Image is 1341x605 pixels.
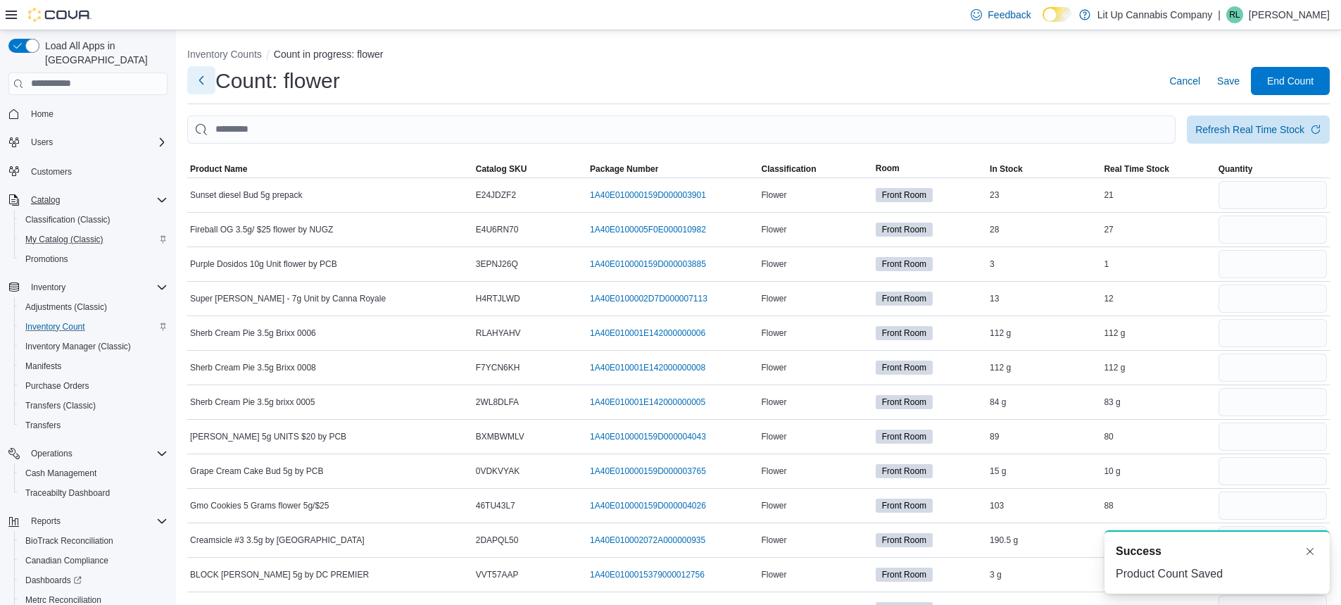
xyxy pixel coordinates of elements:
[274,49,384,60] button: Count in progress: flower
[190,569,369,580] span: BLOCK [PERSON_NAME] 5g by DC PREMIER
[758,161,872,177] button: Classification
[187,66,215,94] button: Next
[1211,67,1245,95] button: Save
[20,358,168,375] span: Manifests
[25,575,82,586] span: Dashboards
[14,210,173,230] button: Classification (Classic)
[14,297,173,317] button: Adjustments (Classic)
[476,397,519,408] span: 2WL8DLFA
[761,362,786,373] span: Flower
[1043,22,1043,23] span: Dark Mode
[876,292,933,306] span: Front Room
[31,108,53,120] span: Home
[25,162,168,180] span: Customers
[20,532,119,549] a: BioTrack Reconciliation
[14,416,173,435] button: Transfers
[882,361,926,374] span: Front Room
[20,299,168,316] span: Adjustments (Classic)
[1101,161,1215,177] button: Real Time Stock
[476,500,515,511] span: 46TU43L7
[761,224,786,235] span: Flower
[187,49,262,60] button: Inventory Counts
[1101,290,1215,307] div: 12
[761,189,786,201] span: Flower
[25,279,168,296] span: Inventory
[1116,543,1161,560] span: Success
[20,532,168,549] span: BioTrack Reconciliation
[882,465,926,478] span: Front Room
[988,8,1031,22] span: Feedback
[476,569,519,580] span: VVT57AAP
[476,535,519,546] span: 2DAPQL50
[1043,7,1072,22] input: Dark Mode
[20,338,137,355] a: Inventory Manager (Classic)
[987,497,1101,514] div: 103
[25,513,168,530] span: Reports
[20,485,115,501] a: Traceabilty Dashboard
[1101,221,1215,238] div: 27
[25,535,113,547] span: BioTrack Reconciliation
[20,465,168,482] span: Cash Management
[14,317,173,337] button: Inventory Count
[14,531,173,551] button: BioTrack Reconciliation
[1116,543,1318,560] div: Notification
[761,397,786,408] span: Flower
[20,397,101,414] a: Transfers (Classic)
[20,318,168,335] span: Inventory Count
[25,134,58,151] button: Users
[1101,497,1215,514] div: 88
[25,106,59,123] a: Home
[987,256,1101,273] div: 3
[882,189,926,201] span: Front Room
[3,511,173,531] button: Reports
[20,231,168,248] span: My Catalog (Classic)
[761,431,786,442] span: Flower
[1249,6,1330,23] p: [PERSON_NAME]
[1229,6,1240,23] span: RL
[14,570,173,590] a: Dashboards
[25,234,103,245] span: My Catalog (Classic)
[882,568,926,581] span: Front Room
[590,569,705,580] a: 1A40E0100015379000012756
[1101,428,1215,445] div: 80
[190,224,333,235] span: Fireball OG 3.5g/ $25 flower by NUGZ
[876,499,933,513] span: Front Room
[190,258,337,270] span: Purple Dosidos 10g Unit flower by PCB
[20,552,114,569] a: Canadian Compliance
[876,464,933,478] span: Front Room
[20,572,168,589] span: Dashboards
[761,569,786,580] span: Flower
[20,251,74,268] a: Promotions
[476,328,521,339] span: RLAHYAHV
[987,359,1101,376] div: 112 g
[590,535,705,546] a: 1A40E010002072A000000935
[1101,394,1215,411] div: 83 g
[1101,256,1215,273] div: 1
[876,361,933,375] span: Front Room
[20,485,168,501] span: Traceabilty Dashboard
[590,224,706,235] a: 1A40E0100005F0E000010982
[876,223,933,237] span: Front Room
[761,466,786,477] span: Flower
[3,444,173,463] button: Operations
[476,163,527,175] span: Catalog SKU
[876,533,933,547] span: Front Room
[1101,187,1215,204] div: 21
[987,325,1101,342] div: 112 g
[20,299,113,316] a: Adjustments (Classic)
[25,445,78,462] button: Operations
[20,358,67,375] a: Manifests
[190,535,365,546] span: Creamsicle #3 3.5g by [GEOGRAPHIC_DATA]
[876,568,933,582] span: Front Room
[25,163,77,180] a: Customers
[590,189,706,201] a: 1A40E010000159D000003901
[1097,6,1212,23] p: Lit Up Cannabis Company
[882,396,926,408] span: Front Room
[25,380,89,392] span: Purchase Orders
[25,192,168,208] span: Catalog
[987,290,1101,307] div: 13
[3,132,173,152] button: Users
[14,463,173,483] button: Cash Management
[190,293,386,304] span: Super [PERSON_NAME] - 7g Unit by Canna Royale
[1116,566,1318,582] div: Product Count Saved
